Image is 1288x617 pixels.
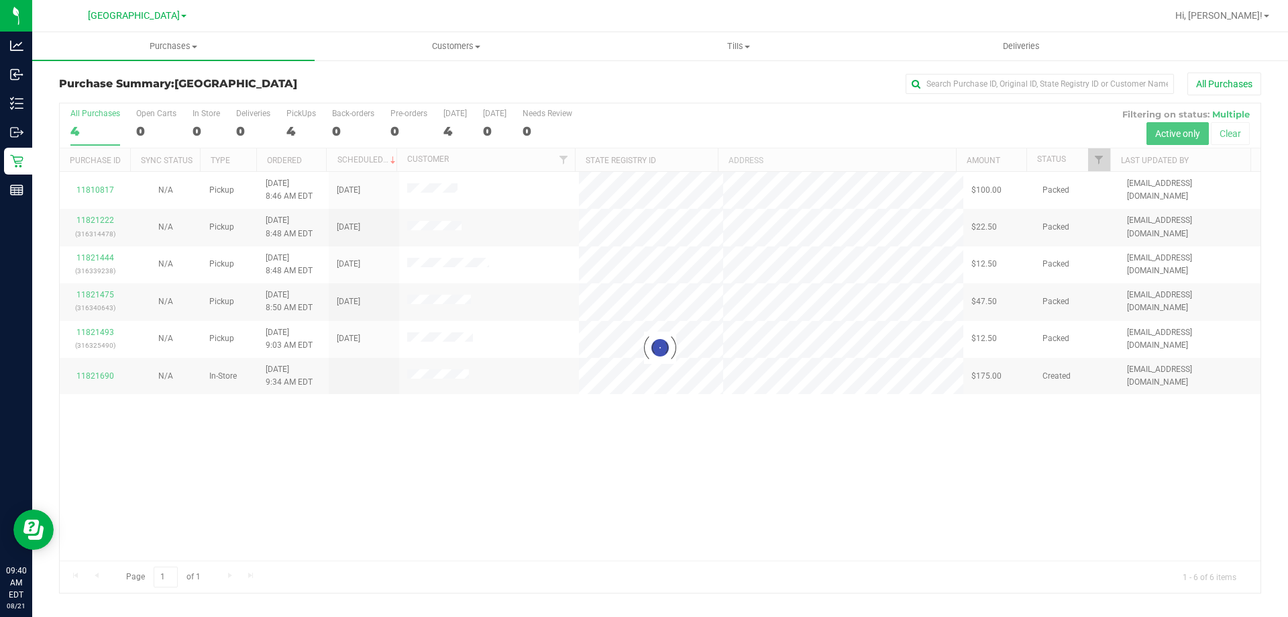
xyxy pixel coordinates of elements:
[10,126,23,139] inline-svg: Outbound
[597,32,879,60] a: Tills
[10,154,23,168] inline-svg: Retail
[1175,10,1263,21] span: Hi, [PERSON_NAME]!
[32,40,315,52] span: Purchases
[6,601,26,611] p: 08/21
[906,74,1174,94] input: Search Purchase ID, Original ID, State Registry ID or Customer Name...
[880,32,1163,60] a: Deliveries
[315,32,597,60] a: Customers
[1187,73,1261,95] button: All Purchases
[59,78,460,90] h3: Purchase Summary:
[10,68,23,81] inline-svg: Inbound
[315,40,596,52] span: Customers
[88,10,180,21] span: [GEOGRAPHIC_DATA]
[32,32,315,60] a: Purchases
[598,40,879,52] span: Tills
[6,565,26,601] p: 09:40 AM EDT
[174,77,297,90] span: [GEOGRAPHIC_DATA]
[985,40,1058,52] span: Deliveries
[10,39,23,52] inline-svg: Analytics
[10,183,23,197] inline-svg: Reports
[10,97,23,110] inline-svg: Inventory
[13,510,54,550] iframe: Resource center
